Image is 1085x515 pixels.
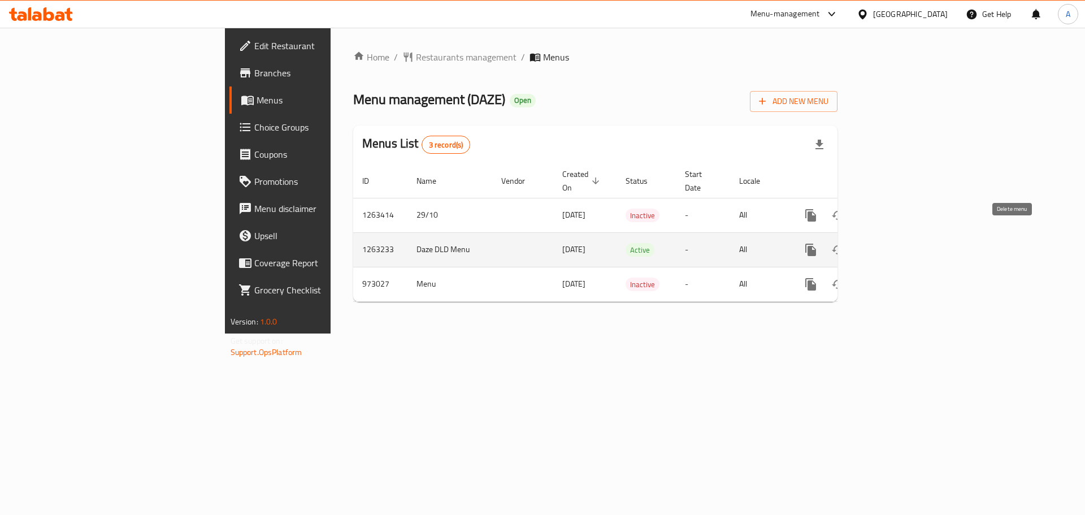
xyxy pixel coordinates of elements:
[254,120,397,134] span: Choice Groups
[422,136,471,154] div: Total records count
[254,256,397,270] span: Coverage Report
[730,267,788,301] td: All
[353,50,837,64] nav: breadcrumb
[543,50,569,64] span: Menus
[730,198,788,232] td: All
[797,236,824,263] button: more
[676,198,730,232] td: -
[759,94,828,109] span: Add New Menu
[254,202,397,215] span: Menu disclaimer
[676,267,730,301] td: -
[229,276,406,304] a: Grocery Checklist
[873,8,948,20] div: [GEOGRAPHIC_DATA]
[510,96,536,105] span: Open
[229,222,406,249] a: Upsell
[676,232,730,267] td: -
[257,93,397,107] span: Menus
[824,271,852,298] button: Change Status
[626,209,659,222] span: Inactive
[229,141,406,168] a: Coupons
[416,174,451,188] span: Name
[254,39,397,53] span: Edit Restaurant
[626,244,654,257] span: Active
[562,207,585,222] span: [DATE]
[254,283,397,297] span: Grocery Checklist
[824,202,852,229] button: Change Status
[626,174,662,188] span: Status
[362,135,470,154] h2: Menus List
[229,86,406,114] a: Menus
[1066,8,1070,20] span: A
[501,174,540,188] span: Vendor
[260,314,277,329] span: 1.0.0
[254,66,397,80] span: Branches
[229,168,406,195] a: Promotions
[626,278,659,291] div: Inactive
[806,131,833,158] div: Export file
[626,209,659,222] div: Inactive
[824,236,852,263] button: Change Status
[407,232,492,267] td: Daze DLD Menu
[353,164,915,302] table: enhanced table
[231,334,283,348] span: Get support on:
[416,50,517,64] span: Restaurants management
[229,114,406,141] a: Choice Groups
[231,314,258,329] span: Version:
[562,276,585,291] span: [DATE]
[685,167,717,194] span: Start Date
[254,148,397,161] span: Coupons
[402,50,517,64] a: Restaurants management
[562,167,603,194] span: Created On
[229,249,406,276] a: Coverage Report
[797,271,824,298] button: more
[231,345,302,360] a: Support.OpsPlatform
[521,50,525,64] li: /
[626,278,659,291] span: Inactive
[422,140,470,150] span: 3 record(s)
[254,229,397,243] span: Upsell
[739,174,775,188] span: Locale
[750,7,820,21] div: Menu-management
[362,174,384,188] span: ID
[407,267,492,301] td: Menu
[562,242,585,257] span: [DATE]
[254,175,397,188] span: Promotions
[229,59,406,86] a: Branches
[750,91,837,112] button: Add New Menu
[229,32,406,59] a: Edit Restaurant
[797,202,824,229] button: more
[407,198,492,232] td: 29/10
[510,94,536,107] div: Open
[353,86,505,112] span: Menu management ( DAZE )
[730,232,788,267] td: All
[788,164,915,198] th: Actions
[229,195,406,222] a: Menu disclaimer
